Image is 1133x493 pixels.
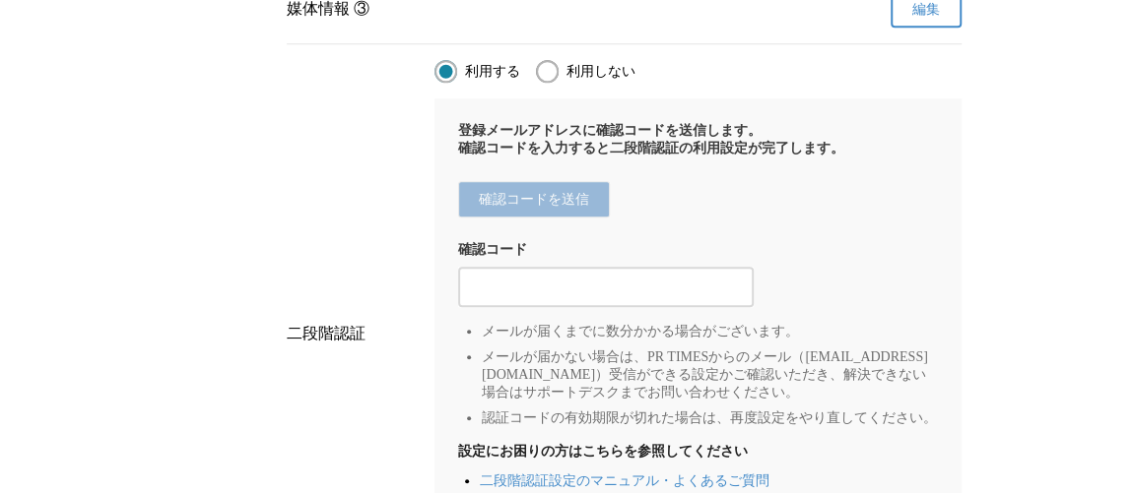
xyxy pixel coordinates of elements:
button: 確認コードを送信 [458,181,610,217]
span: 利用しない [566,63,635,81]
b: 設定にお困りの方はこちらを参照してください [458,443,938,461]
li: メールが届かない場合は、PR TIMESからのメール（[EMAIL_ADDRESS][DOMAIN_NAME]）受信ができる設定かご確認いただき、解決できない場合はサポートデスクまでお問い合わせ... [482,348,938,401]
input: 利用しない [536,60,559,83]
li: メールが届くまでに数分かかる場合がございます。 [482,323,938,340]
input: 2段階認証の確認コードを入力する [468,277,744,298]
span: 利用する [465,63,520,81]
li: 認証コードの有効期限が切れた場合は、再度設定をやり直してください。 [482,409,938,427]
input: 利用する [434,60,457,83]
span: 確認コードを送信 [479,191,589,209]
div: 二段階認証 [287,324,419,344]
p: 登録メールアドレスに確認コードを送信します。 確認コードを入力すると二段階認証の利用設定が完了します。 [458,122,938,157]
span: 編集 [912,1,940,19]
a: 二段階認証設定のマニュアル・よくあるご質問 [480,473,769,488]
div: 確認コード [458,241,938,259]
